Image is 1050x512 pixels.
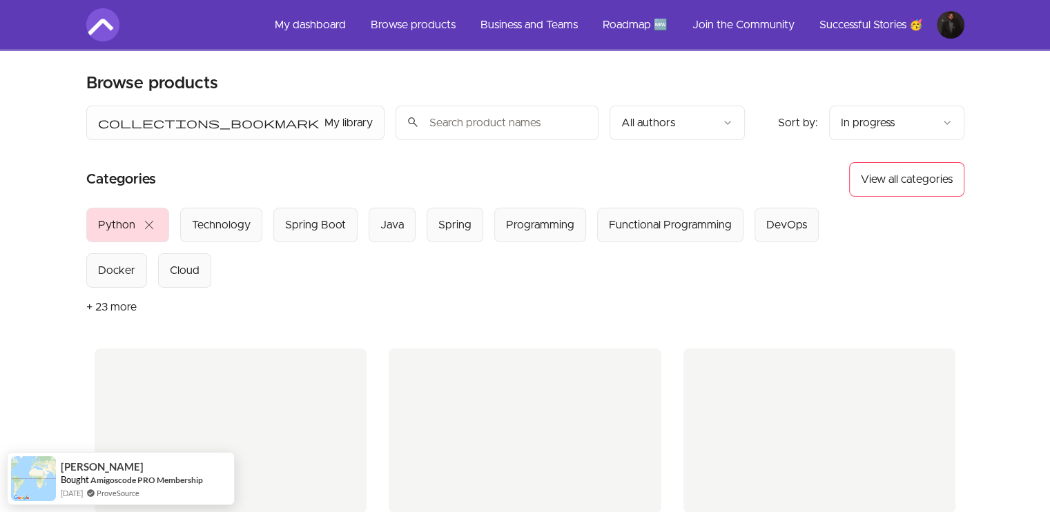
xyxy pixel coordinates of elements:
a: Business and Teams [469,8,589,41]
a: Amigoscode PRO Membership [90,474,203,486]
div: Python [98,217,135,233]
a: Browse products [360,8,467,41]
a: ProveSource [97,487,139,499]
span: collections_bookmark [98,115,319,131]
button: Filter by author [610,106,745,140]
span: Bought [61,474,89,485]
a: My dashboard [264,8,357,41]
div: Programming [506,217,574,233]
img: Amigoscode logo [86,8,119,41]
div: Spring [438,217,471,233]
button: Product sort options [829,106,964,140]
div: Technology [192,217,251,233]
span: close [141,217,157,233]
h2: Browse products [86,72,218,95]
span: search [407,112,419,132]
input: Search product names [396,106,599,140]
div: Docker [98,262,135,279]
span: [DATE] [61,487,83,499]
button: + 23 more [86,288,137,326]
span: Sort by: [778,117,818,128]
button: View all categories [849,162,964,197]
div: Functional Programming [609,217,732,233]
img: Profile image for Daniel Igwe [937,11,964,39]
a: Successful Stories 🥳 [808,8,934,41]
div: Spring Boot [285,217,346,233]
a: Roadmap 🆕 [592,8,679,41]
span: [PERSON_NAME] [61,461,144,473]
nav: Main [264,8,964,41]
a: Join the Community [681,8,806,41]
button: Filter by My library [86,106,385,140]
h2: Categories [86,162,156,197]
img: provesource social proof notification image [11,456,56,501]
div: DevOps [766,217,807,233]
div: Java [380,217,404,233]
div: Cloud [170,262,200,279]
